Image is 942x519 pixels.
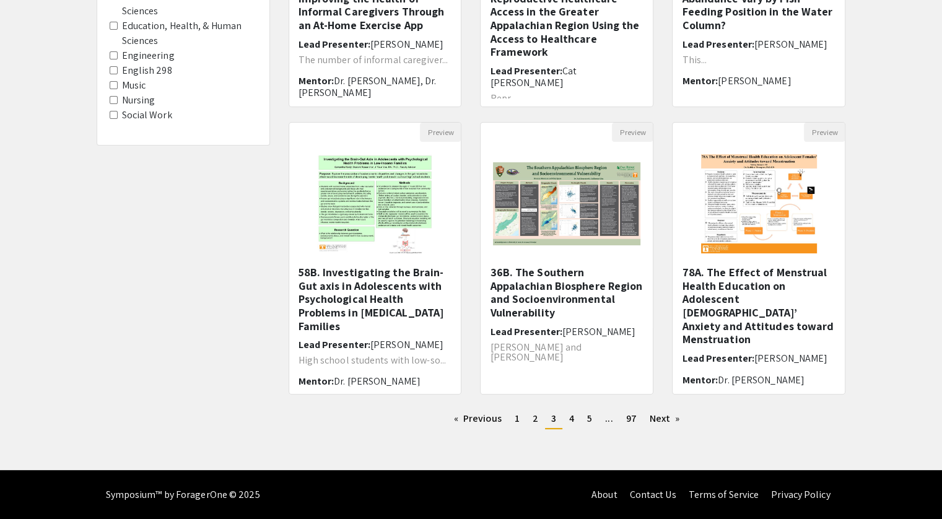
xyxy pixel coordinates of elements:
[122,108,172,123] label: Social Work
[587,412,592,425] span: 5
[122,63,172,78] label: English 298
[682,352,835,364] h6: Lead Presenter:
[122,78,146,93] label: Music
[334,375,421,388] span: Dr. [PERSON_NAME]
[605,412,613,425] span: ...
[299,339,452,351] h6: Lead Presenter:
[122,93,155,108] label: Nursing
[533,412,538,425] span: 2
[718,74,791,87] span: [PERSON_NAME]
[682,266,835,346] h5: 78A. The Effect of Menstrual Health Education on Adolescent [DEMOGRAPHIC_DATA]’ Anxiety and Attit...
[771,488,830,501] a: Privacy Policy
[299,38,452,50] h6: Lead Presenter:
[289,122,462,395] div: Open Presentation <p>58B. <span style="color: rgb(31, 31, 31);">Investigating the Brain-Gut axis ...
[682,38,835,50] h6: Lead Presenter:
[490,64,577,89] span: Cat [PERSON_NAME]
[448,409,508,428] a: Previous page
[626,412,637,425] span: 97
[490,92,516,105] span: Repr...
[490,266,643,319] h5: 36B. The Southern Appalachian Biosphere Region and Socioenvironmental Vulnerability
[569,412,574,425] span: 4
[562,325,635,338] span: [PERSON_NAME]
[299,375,334,388] span: Mentor:
[804,123,845,142] button: Preview
[9,463,53,510] iframe: Chat
[591,488,617,501] a: About
[122,19,257,48] label: Education, Health, & Human Sciences
[305,142,445,266] img: <p>58B. <span style="color: rgb(31, 31, 31);">Investigating the Brain-Gut axis in Adolescents wit...
[682,74,718,87] span: Mentor:
[551,412,556,425] span: 3
[688,488,759,501] a: Terms of Service
[490,326,643,338] h6: Lead Presenter:
[289,409,846,429] ul: Pagination
[682,53,707,66] span: This...
[299,355,452,365] p: High school students with low-so...
[515,412,520,425] span: 1
[629,488,676,501] a: Contact Us
[754,38,827,51] span: [PERSON_NAME]
[718,373,805,386] span: Dr. [PERSON_NAME]
[299,55,452,65] p: The number of informal caregiver...
[370,38,443,51] span: [PERSON_NAME]
[480,122,653,395] div: Open Presentation <p><strong>36B. The Southern Appalachian Biosphere Region and Socioenvironmenta...
[754,352,827,365] span: [PERSON_NAME]
[672,122,845,395] div: Open Presentation <p><strong>78A. The Effect of Menstrual Health Education on Adolescent Females’...
[612,123,653,142] button: Preview
[481,150,653,258] img: <p><strong>36B. The Southern Appalachian Biosphere Region and Socioenvironmental Vulnerability&nb...
[420,123,461,142] button: Preview
[490,65,643,89] h6: Lead Presenter:
[682,373,718,386] span: Mentor:
[299,266,452,333] h5: 58B. Investigating the Brain-Gut axis in Adolescents with Psychological Health Problems in [MEDIC...
[299,74,437,99] span: Dr. [PERSON_NAME], Dr. [PERSON_NAME]
[490,342,643,362] p: [PERSON_NAME] and [PERSON_NAME]
[643,409,686,428] a: Next page
[299,74,334,87] span: Mentor:
[370,338,443,351] span: [PERSON_NAME]
[122,48,175,63] label: Engineering
[689,142,829,266] img: <p><strong>78A. The Effect of Menstrual Health Education on Adolescent Females’ Anxiety and Attit...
